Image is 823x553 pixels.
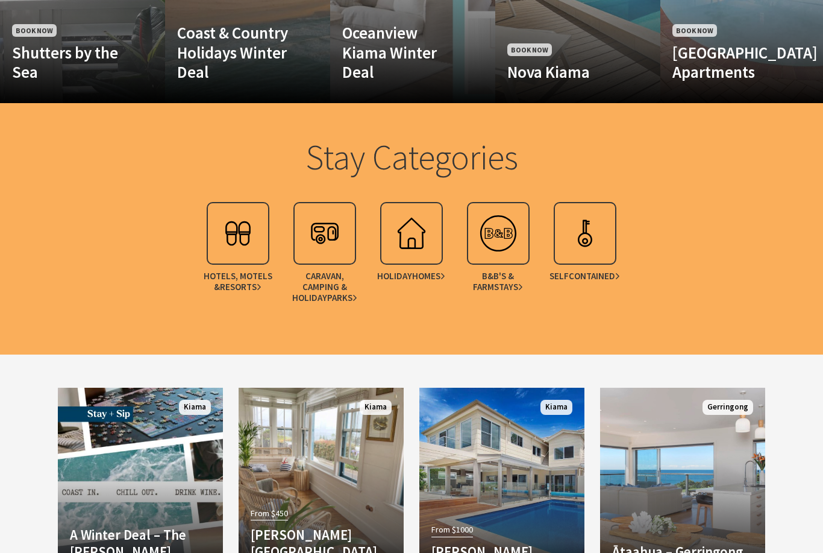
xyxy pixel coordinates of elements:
[540,400,572,415] span: Kiama
[301,209,349,258] img: campmotor.svg
[12,43,128,82] h4: Shutters by the Sea
[474,209,522,258] img: bedbreakfa.svg
[342,23,458,81] h4: Oceanview Kiama Winter Deal
[377,271,445,282] span: Holiday
[179,400,211,415] span: Kiama
[12,24,57,37] span: Book Now
[214,209,262,258] img: hotel.svg
[507,43,552,56] span: Book Now
[473,282,523,292] span: Farmstays
[412,271,445,282] span: Homes
[561,209,609,258] img: apartment.svg
[327,292,357,303] span: Parks
[542,202,628,309] a: SelfContained
[281,202,368,309] a: Caravan, Camping & HolidayParks
[360,400,392,415] span: Kiama
[177,23,293,81] h4: Coast & Country Holidays Winter Deal
[220,282,261,292] span: Resorts
[549,271,620,282] span: Self
[672,43,789,82] h4: [GEOGRAPHIC_DATA] Apartments
[368,202,455,309] a: HolidayHomes
[507,62,624,81] h4: Nova Kiama
[455,202,542,309] a: B&B's &Farmstays
[195,202,281,309] a: Hotels, Motels &Resorts
[431,523,473,537] span: From $1000
[200,271,275,292] span: Hotels, Motels &
[569,271,620,282] span: Contained
[672,24,717,37] span: Book Now
[287,271,362,303] span: Caravan, Camping & Holiday
[387,209,436,258] img: holhouse.svg
[175,136,648,179] h2: Stay Categories
[460,271,536,292] span: B&B's &
[703,400,753,415] span: Gerringong
[251,507,288,520] span: From $450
